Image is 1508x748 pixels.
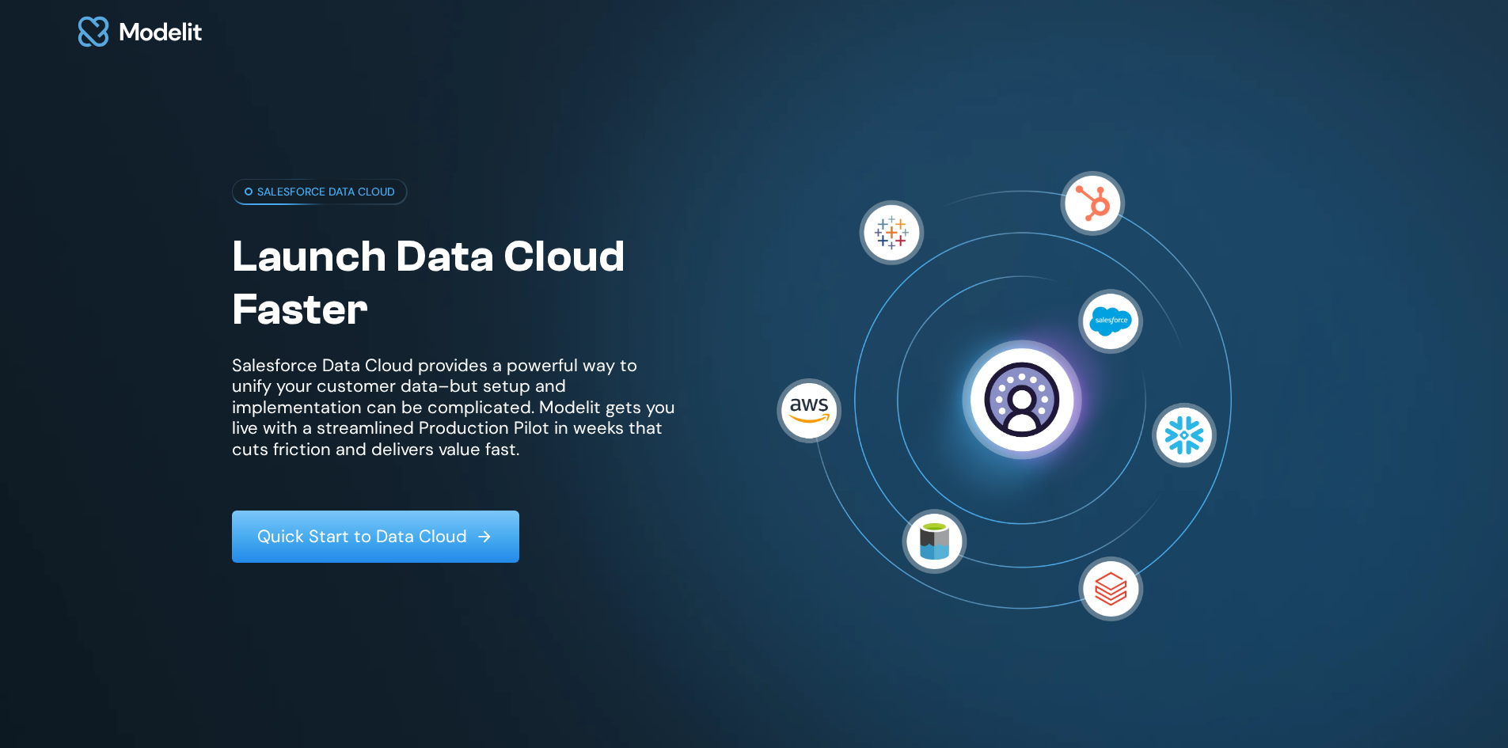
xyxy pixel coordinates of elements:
[257,526,467,547] p: Quick Start to Data Cloud
[257,184,395,200] p: SALESFORCE DATA CLOUD
[75,7,205,56] img: modelit logo
[232,355,675,460] p: Salesforce Data Cloud provides a powerful way to unify your customer data–but setup and implement...
[232,230,675,336] h1: Launch Data Cloud Faster
[232,511,519,563] a: Quick Start to Data Cloud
